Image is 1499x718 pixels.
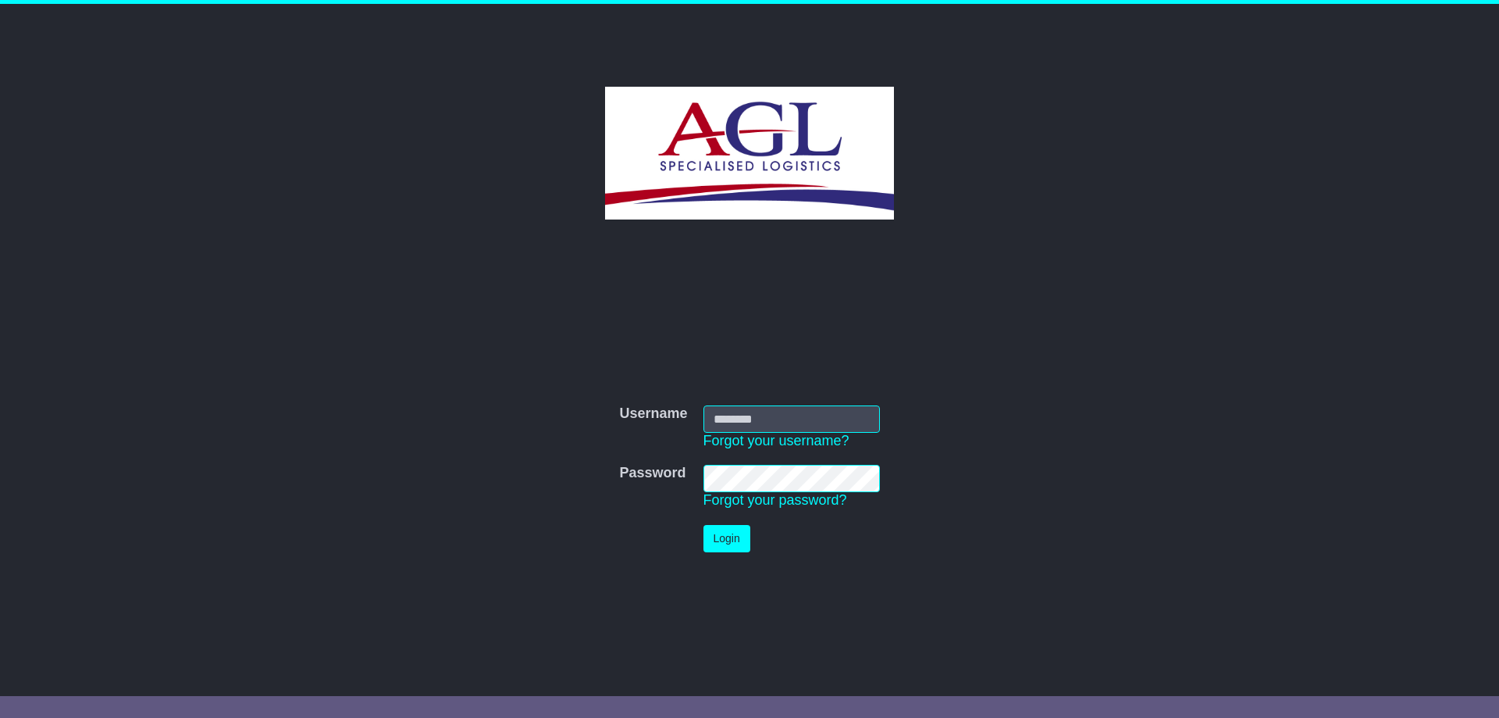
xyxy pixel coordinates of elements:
[703,433,849,448] a: Forgot your username?
[703,492,847,508] a: Forgot your password?
[619,465,685,482] label: Password
[605,87,893,220] img: AGL SPECIALISED LOGISTICS
[619,405,687,423] label: Username
[703,525,750,552] button: Login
